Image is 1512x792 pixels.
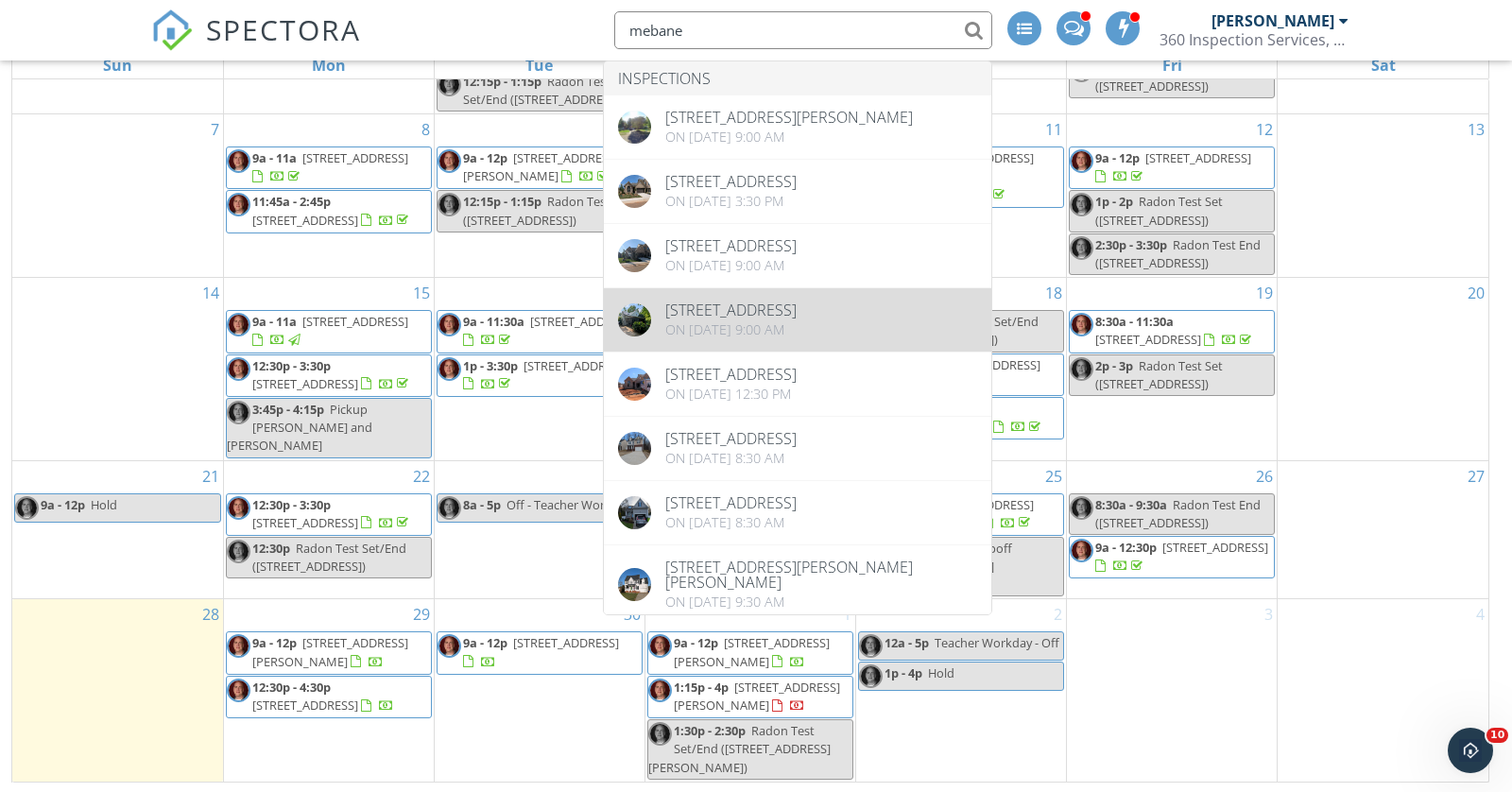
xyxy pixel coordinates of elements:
span: 9a - 12p [1095,149,1140,166]
div: On [DATE] 9:30 am [665,594,977,610]
img: headshot.jpeg [1070,539,1093,562]
a: 9a - 11a [STREET_ADDRESS] [226,310,432,353]
span: 1:15p - 4p [674,679,729,696]
a: 12:30p - 4:30p [STREET_ADDRESS] [226,676,432,718]
a: Go to September 19, 2025 [1252,278,1277,308]
a: 9a - 12p [STREET_ADDRESS] [1069,146,1275,189]
img: 9174198%2Fcover_photos%2FTUi5dZpogURoYtpFrbRp%2Foriginal.9174198-1753818497553 [618,175,651,208]
a: Go to September 25, 2025 [1041,461,1066,491]
a: 8:30a - 11:30a [STREET_ADDRESS] [1095,313,1255,348]
a: [STREET_ADDRESS] On [DATE] 3:30 pm [604,160,991,223]
div: [STREET_ADDRESS] [665,495,797,510]
a: 9a - 12p [STREET_ADDRESS] [463,634,619,669]
a: Go to October 4, 2025 [1472,599,1488,629]
span: Pickup [PERSON_NAME] and [PERSON_NAME] [227,401,372,454]
img: 8362002%2Fcover_photos%2FIm2WhVrJX72KvLarVw9M%2Foriginal.8362002-1743191993290 [618,368,651,401]
img: headshot.jpeg [648,722,672,746]
td: Go to September 20, 2025 [1278,278,1488,460]
span: 12:30p [252,540,290,557]
span: 9a - 12p [463,634,507,651]
img: 7865129%2Fcover_photos%2Fkx53gQUuvEFmpAp6X0ut%2Foriginal.7865129-1734964519329 [618,568,651,601]
img: headshot.jpeg [1070,313,1093,336]
span: [STREET_ADDRESS][PERSON_NAME] [674,679,840,714]
a: Go to September 15, 2025 [409,278,434,308]
a: 9a - 12p [STREET_ADDRESS][PERSON_NAME] [252,634,408,669]
div: On [DATE] 8:30 am [665,515,797,530]
li: Inspections [604,61,991,95]
td: Go to September 23, 2025 [434,460,644,599]
a: 9a - 12p [STREET_ADDRESS][PERSON_NAME] [226,631,432,674]
span: 1:30p - 2:30p [674,722,746,739]
a: [STREET_ADDRESS][PERSON_NAME] On [DATE] 9:00 am [604,95,991,159]
span: Radon Test End ([STREET_ADDRESS]) [1095,496,1261,531]
span: 10 [1486,728,1508,743]
div: 360 Inspection Services, LLC [1160,30,1349,49]
img: headshot.jpeg [227,313,250,336]
img: headshot.jpeg [227,496,250,520]
a: [STREET_ADDRESS] On [DATE] 9:00 am [604,224,991,287]
img: headshot.jpeg [438,73,461,96]
img: 7885756%2Fcover_photos%2FPHe2pFGrqgjvOIDGp68c%2Foriginal.7885756-1735578759260 [618,496,651,529]
span: Radon Test Set/End ([STREET_ADDRESS]) [1095,59,1256,94]
span: 9a - 12:30p [1095,539,1157,556]
td: Go to October 4, 2025 [1278,599,1488,782]
a: 9a - 11a [STREET_ADDRESS] [226,146,432,189]
img: headshot.jpeg [438,193,461,216]
span: 12a - 5p [885,634,929,651]
span: [STREET_ADDRESS] [302,149,408,166]
img: 8083889%2Fcover_photos%2Fwoxd3HSryHMkup7BODp1%2Foriginal.8083889-1739799683327 [618,432,651,465]
img: headshot.jpeg [859,664,883,688]
a: 9a - 12:30p [STREET_ADDRESS] [1095,539,1268,574]
img: 8955409%2Fcover_photos%2Fc6TM8OBcNd3wwxGAcloX%2Foriginal.8955409-1751375111478 [618,303,651,336]
span: Radon Test Set ([STREET_ADDRESS]) [1095,193,1223,228]
img: headshot.jpeg [1070,193,1093,216]
td: Go to September 22, 2025 [223,460,434,599]
span: 8:30a - 9:30a [1095,496,1167,513]
div: On [DATE] 12:30 pm [665,387,797,402]
img: 9000592%2Fcover_photos%2F1gpVc40IE2vmR0b9LTZv%2Foriginal.9000592-1753102727559 [618,239,651,272]
a: [STREET_ADDRESS] On [DATE] 9:00 am [604,288,991,352]
a: Go to October 3, 2025 [1261,599,1277,629]
img: The Best Home Inspection Software - Spectora [151,9,193,51]
a: 9a - 12p [STREET_ADDRESS][PERSON_NAME] [437,146,643,189]
td: Go to September 27, 2025 [1278,460,1488,599]
span: [STREET_ADDRESS] [530,313,636,330]
span: 9a - 12p [41,496,85,513]
span: 1p - 2p [1095,193,1133,210]
td: Go to September 21, 2025 [12,460,223,599]
td: Go to September 7, 2025 [12,114,223,278]
span: Radon Test Set/End ([STREET_ADDRESS]) [463,73,624,108]
a: Go to September 29, 2025 [409,599,434,629]
span: 9a - 11a [252,313,297,330]
a: 9a - 11:30a [STREET_ADDRESS] [463,313,636,348]
input: Search everything... [614,11,992,49]
img: headshot.jpeg [1070,357,1093,381]
div: [PERSON_NAME] [1211,11,1334,30]
span: 8a - 5p [463,496,501,513]
a: [STREET_ADDRESS] On [DATE] 12:30 pm [604,353,991,416]
span: Teacher Workday - Off [935,634,1059,651]
span: Radon Test Set/End ([STREET_ADDRESS]) [252,540,406,575]
span: [STREET_ADDRESS][PERSON_NAME] [463,149,619,184]
img: headshot.jpeg [1070,149,1093,173]
span: [STREET_ADDRESS] [252,514,358,531]
a: Go to September 27, 2025 [1464,461,1488,491]
td: Go to September 9, 2025 [434,114,644,278]
a: Go to October 2, 2025 [1050,599,1066,629]
a: 1:15p - 4p [STREET_ADDRESS][PERSON_NAME] [674,679,840,714]
iframe: Intercom live chat [1448,728,1493,773]
div: [STREET_ADDRESS] [665,238,797,253]
a: Friday [1159,52,1186,78]
a: Go to September 7, 2025 [207,114,223,145]
a: [STREET_ADDRESS] On [DATE] 8:30 am [604,417,991,480]
div: On [DATE] 8:30 am [665,451,797,466]
span: 12:15p - 1:15p [463,73,541,90]
span: 12:15p - 1:15p [463,193,541,210]
a: Go to September 8, 2025 [418,114,434,145]
img: headshot.jpeg [438,357,461,381]
a: [STREET_ADDRESS][PERSON_NAME][PERSON_NAME] On [DATE] 9:30 am [604,545,991,624]
span: Radon Test End ([STREET_ADDRESS]) [1095,236,1261,271]
img: headshot.jpeg [859,634,883,658]
span: 11:45a - 2:45p [252,193,331,210]
a: 12:30p - 3:30p [STREET_ADDRESS] [252,357,412,392]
